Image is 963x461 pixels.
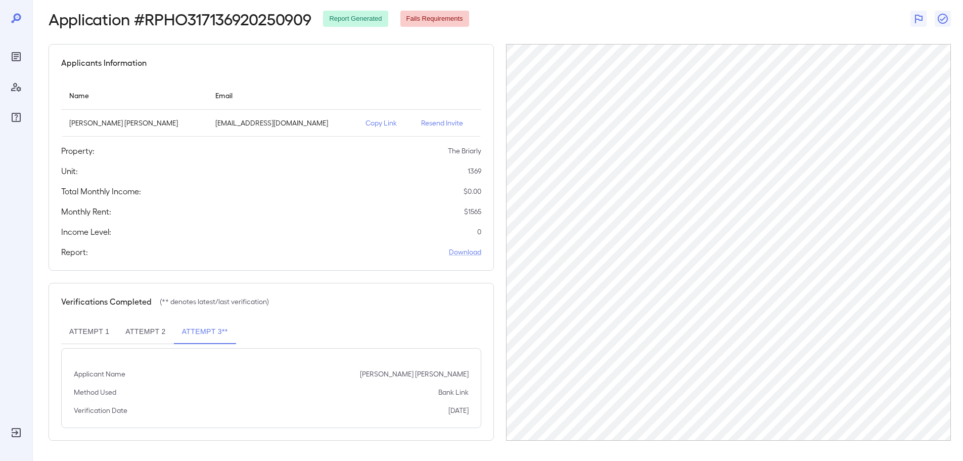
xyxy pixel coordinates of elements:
p: [EMAIL_ADDRESS][DOMAIN_NAME] [215,118,350,128]
h5: Report: [61,246,88,258]
span: Fails Requirements [400,14,469,24]
h5: Verifications Completed [61,296,152,308]
p: [PERSON_NAME] [PERSON_NAME] [360,369,469,379]
h5: Monthly Rent: [61,205,111,218]
h2: Application # RPHO317136920250909 [49,10,311,28]
div: FAQ [8,109,24,125]
p: $ 0.00 [464,186,481,196]
p: 1369 [468,166,481,176]
p: The Briarly [448,146,481,156]
div: Manage Users [8,79,24,95]
p: [DATE] [448,405,469,415]
div: Log Out [8,425,24,441]
button: Close Report [935,11,951,27]
h5: Applicants Information [61,57,147,69]
p: [PERSON_NAME] [PERSON_NAME] [69,118,199,128]
h5: Unit: [61,165,78,177]
button: Attempt 1 [61,320,117,344]
span: Report Generated [323,14,388,24]
p: Resend Invite [421,118,473,128]
a: Download [449,247,481,257]
p: Copy Link [365,118,405,128]
th: Name [61,81,207,110]
p: 0 [477,227,481,237]
h5: Income Level: [61,226,111,238]
h5: Total Monthly Income: [61,185,141,197]
p: $ 1565 [464,206,481,217]
h5: Property: [61,145,95,157]
p: Verification Date [74,405,127,415]
button: Attempt 3** [174,320,236,344]
p: Bank Link [438,387,469,397]
table: simple table [61,81,481,137]
button: Attempt 2 [117,320,173,344]
button: Flag Report [910,11,927,27]
p: Method Used [74,387,116,397]
th: Email [207,81,358,110]
p: (** denotes latest/last verification) [160,297,269,307]
p: Applicant Name [74,369,125,379]
div: Reports [8,49,24,65]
